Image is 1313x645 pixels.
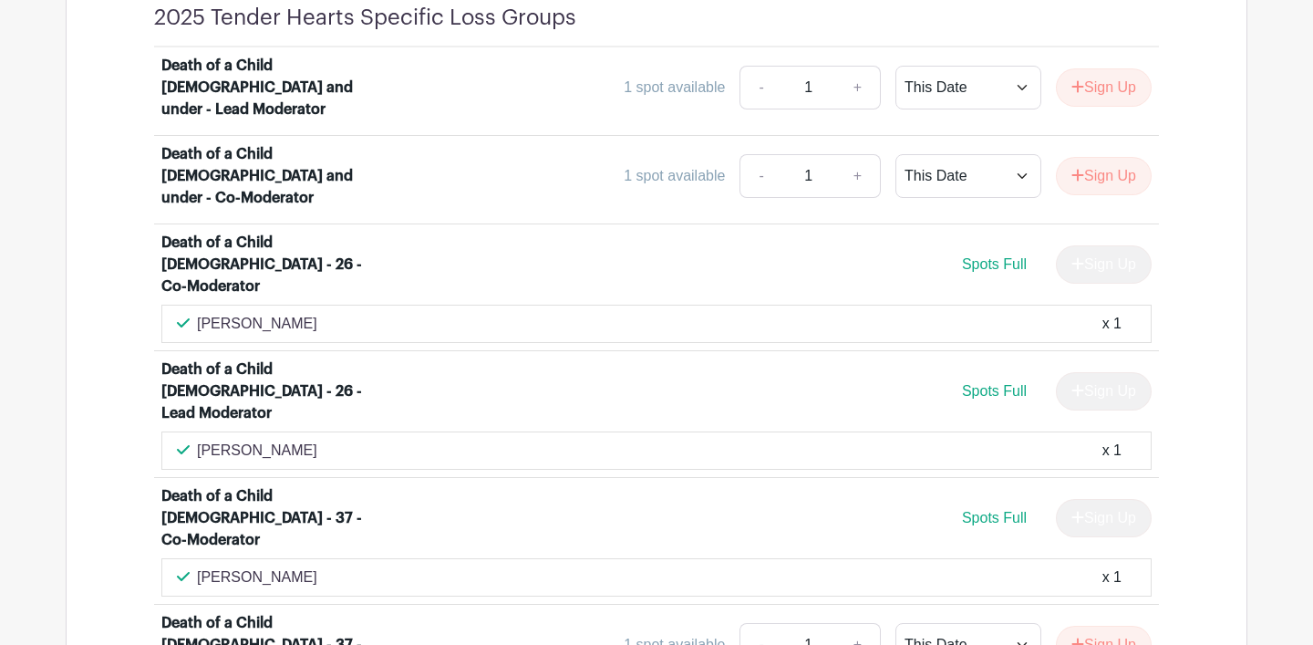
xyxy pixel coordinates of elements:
[161,485,388,551] div: Death of a Child [DEMOGRAPHIC_DATA] - 37 - Co-Moderator
[1102,440,1122,462] div: x 1
[1056,68,1152,107] button: Sign Up
[962,256,1027,272] span: Spots Full
[1102,313,1122,335] div: x 1
[197,313,317,335] p: [PERSON_NAME]
[161,359,388,424] div: Death of a Child [DEMOGRAPHIC_DATA] - 26 - Lead Moderator
[1056,157,1152,195] button: Sign Up
[835,66,881,109] a: +
[161,232,388,297] div: Death of a Child [DEMOGRAPHIC_DATA] - 26 - Co-Moderator
[154,5,576,31] h4: 2025 Tender Hearts Specific Loss Groups
[197,440,317,462] p: [PERSON_NAME]
[962,510,1027,525] span: Spots Full
[739,154,781,198] a: -
[835,154,881,198] a: +
[197,567,317,588] p: [PERSON_NAME]
[624,165,725,187] div: 1 spot available
[1102,567,1122,588] div: x 1
[962,383,1027,399] span: Spots Full
[161,55,388,120] div: Death of a Child [DEMOGRAPHIC_DATA] and under - Lead Moderator
[624,77,725,99] div: 1 spot available
[739,66,781,109] a: -
[161,143,388,209] div: Death of a Child [DEMOGRAPHIC_DATA] and under - Co-Moderator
